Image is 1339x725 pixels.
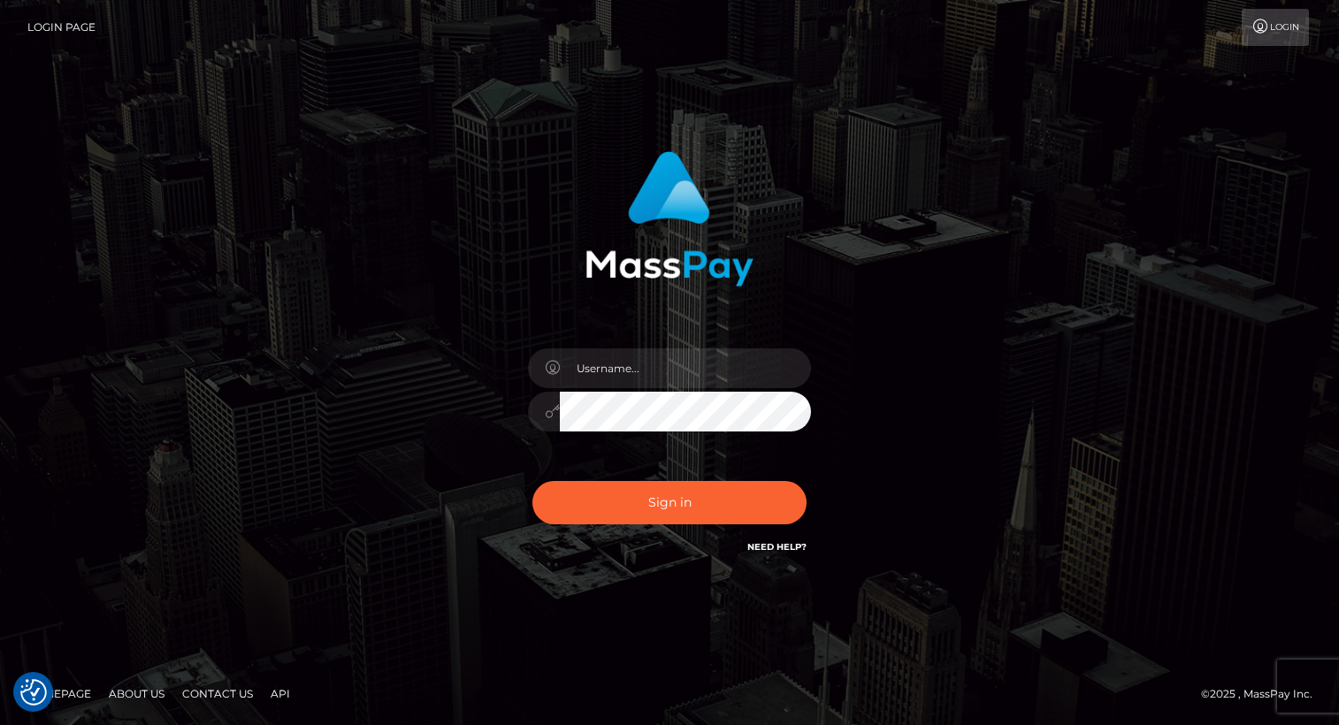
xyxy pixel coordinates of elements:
a: About Us [102,680,172,707]
img: MassPay Login [585,151,754,286]
input: Username... [560,348,811,388]
a: API [264,680,297,707]
a: Need Help? [747,541,807,553]
button: Consent Preferences [20,679,47,706]
a: Contact Us [175,680,260,707]
button: Sign in [532,481,807,524]
div: © 2025 , MassPay Inc. [1201,684,1326,704]
img: Revisit consent button [20,679,47,706]
a: Login Page [27,9,96,46]
a: Homepage [19,680,98,707]
a: Login [1242,9,1309,46]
